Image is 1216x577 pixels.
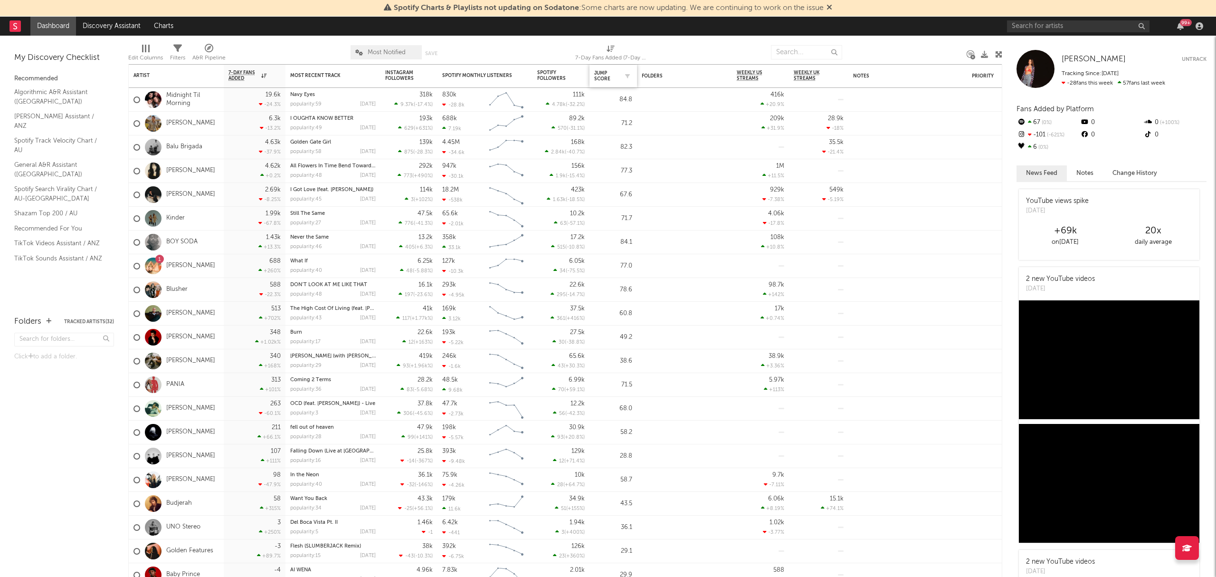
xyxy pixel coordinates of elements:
[290,92,376,97] div: Navy Eyes
[270,282,281,288] div: 588
[763,220,784,226] div: -17.8 %
[1103,165,1167,181] button: Change History
[557,292,566,298] span: 295
[423,306,433,312] div: 41k
[166,238,198,246] a: BOY SODA
[1040,120,1052,125] span: 0 %
[826,125,844,131] div: -18 %
[1062,55,1126,64] a: [PERSON_NAME]
[567,292,583,298] span: -14.7 %
[569,258,585,264] div: 6.05k
[290,544,361,549] a: Flesh (SLUMBERJACK Remix)
[290,259,308,264] a: What If
[537,70,570,81] div: Spotify Followers
[1016,129,1080,141] div: -101
[573,92,585,98] div: 111k
[556,173,566,179] span: 1.9k
[405,221,414,226] span: 776
[404,150,413,155] span: 875
[771,45,842,59] input: Search...
[442,139,460,145] div: 4.45M
[419,115,433,122] div: 193k
[1062,55,1126,63] span: [PERSON_NAME]
[442,92,456,98] div: 830k
[290,92,315,97] a: Navy Eyes
[442,197,463,203] div: -538k
[567,173,583,179] span: -15.4 %
[14,351,114,363] div: Click to add a folder.
[415,197,431,202] span: +102 %
[594,142,632,153] div: 82.3
[594,118,632,129] div: 71.2
[571,139,585,145] div: 168k
[290,211,325,216] a: Still The Same
[1109,237,1197,248] div: daily average
[260,125,281,131] div: -13.2 %
[266,211,281,217] div: 1.99k
[404,126,414,131] span: 629
[399,244,433,250] div: ( )
[1026,274,1095,284] div: 2 new YouTube videos
[1021,237,1109,248] div: on [DATE]
[269,115,281,122] div: 6.3k
[259,196,281,202] div: -8.25 %
[776,163,784,169] div: 1M
[567,269,583,274] span: -75.5 %
[442,282,456,288] div: 293k
[414,269,431,274] span: -5.88 %
[822,196,844,202] div: -5.19 %
[166,357,215,365] a: [PERSON_NAME]
[290,116,376,121] div: I OUGHTA KNOW BETTER
[290,211,376,216] div: Still The Same
[166,119,215,127] a: [PERSON_NAME]
[762,173,784,179] div: +11.5 %
[133,73,205,78] div: Artist
[1109,225,1197,237] div: 20 x
[553,197,566,202] span: 1.63k
[594,237,632,248] div: 84.1
[737,70,770,81] span: Weekly US Streams
[594,70,618,82] div: Jump Score
[258,244,281,250] div: +13.3 %
[594,260,632,272] div: 77.0
[360,244,376,250] div: [DATE]
[551,244,585,250] div: ( )
[485,135,528,159] svg: Chart title
[567,102,583,107] span: -32.2 %
[128,52,163,64] div: Edit Columns
[14,333,114,346] input: Search for folders...
[828,115,844,122] div: 28.9k
[259,101,281,107] div: -24.3 %
[290,306,376,311] div: The High Cost Of Living (feat. Randy Houser)
[1182,55,1206,64] button: Untrack
[394,4,579,12] span: Spotify Charts & Playlists not updating on Sodatone
[290,282,376,288] div: DON’T LOOK AT ME LIKE THAT
[290,282,367,288] a: DON’T LOOK AT ME LIKE THAT
[557,245,565,250] span: 515
[30,17,76,36] a: Dashboard
[259,149,281,155] div: -37.9 %
[290,235,329,240] a: Never the Same
[192,52,226,64] div: A&R Pipeline
[415,292,431,298] span: -23.6 %
[1177,22,1184,30] button: 99+
[290,163,376,169] div: All Flowers In Time Bend Towards The Sun
[411,197,414,202] span: 3
[14,238,104,249] a: TikTok Videos Assistant / ANZ
[554,220,585,226] div: ( )
[166,428,215,436] a: [PERSON_NAME]
[14,160,104,179] a: General A&R Assistant ([GEOGRAPHIC_DATA])
[64,319,114,324] button: Tracked Artists(32)
[485,278,528,302] svg: Chart title
[770,234,784,240] div: 108k
[568,221,583,226] span: -57.1 %
[570,282,585,288] div: 22.6k
[166,476,215,484] a: [PERSON_NAME]
[398,149,433,155] div: ( )
[418,258,433,264] div: 6.25k
[1143,116,1206,129] div: 0
[14,208,104,219] a: Shazam Top 200 / AU
[14,184,104,203] a: Spotify Search Virality Chart / AU-[GEOGRAPHIC_DATA]
[769,282,784,288] div: 98.7k
[290,173,322,178] div: popularity: 48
